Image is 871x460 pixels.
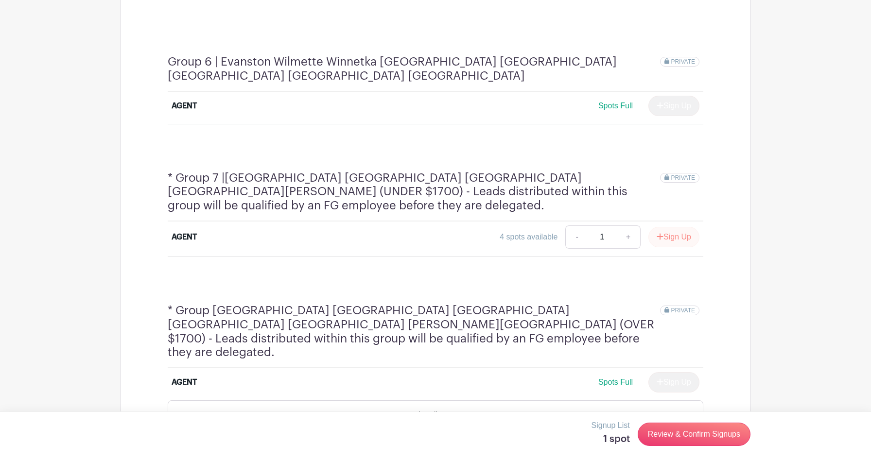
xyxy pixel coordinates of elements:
span: Spots Full [598,378,633,386]
span: PRIVATE [671,307,695,314]
span: Spots Full [598,102,633,110]
button: Sign Up [648,227,699,247]
h4: * Group [GEOGRAPHIC_DATA] [GEOGRAPHIC_DATA] [GEOGRAPHIC_DATA] [GEOGRAPHIC_DATA] [GEOGRAPHIC_DATA]... [168,304,660,359]
h5: 1 spot [592,433,630,445]
p: Signup List [592,420,630,431]
div: AGENT [172,100,197,112]
a: - [565,225,588,249]
a: Review & Confirm Signups [638,423,750,446]
h4: * Group 7 |[GEOGRAPHIC_DATA] [GEOGRAPHIC_DATA] [GEOGRAPHIC_DATA] [GEOGRAPHIC_DATA][PERSON_NAME] (... [168,171,660,213]
div: 4 spots available [500,231,557,243]
div: Loading... [168,400,703,428]
span: PRIVATE [671,174,695,181]
a: + [616,225,641,249]
h4: Group 6 | Evanston Wilmette Winnetka [GEOGRAPHIC_DATA] [GEOGRAPHIC_DATA] [GEOGRAPHIC_DATA] [GEOGR... [168,55,660,83]
div: AGENT [172,231,197,243]
span: PRIVATE [671,58,695,65]
div: AGENT [172,376,197,388]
